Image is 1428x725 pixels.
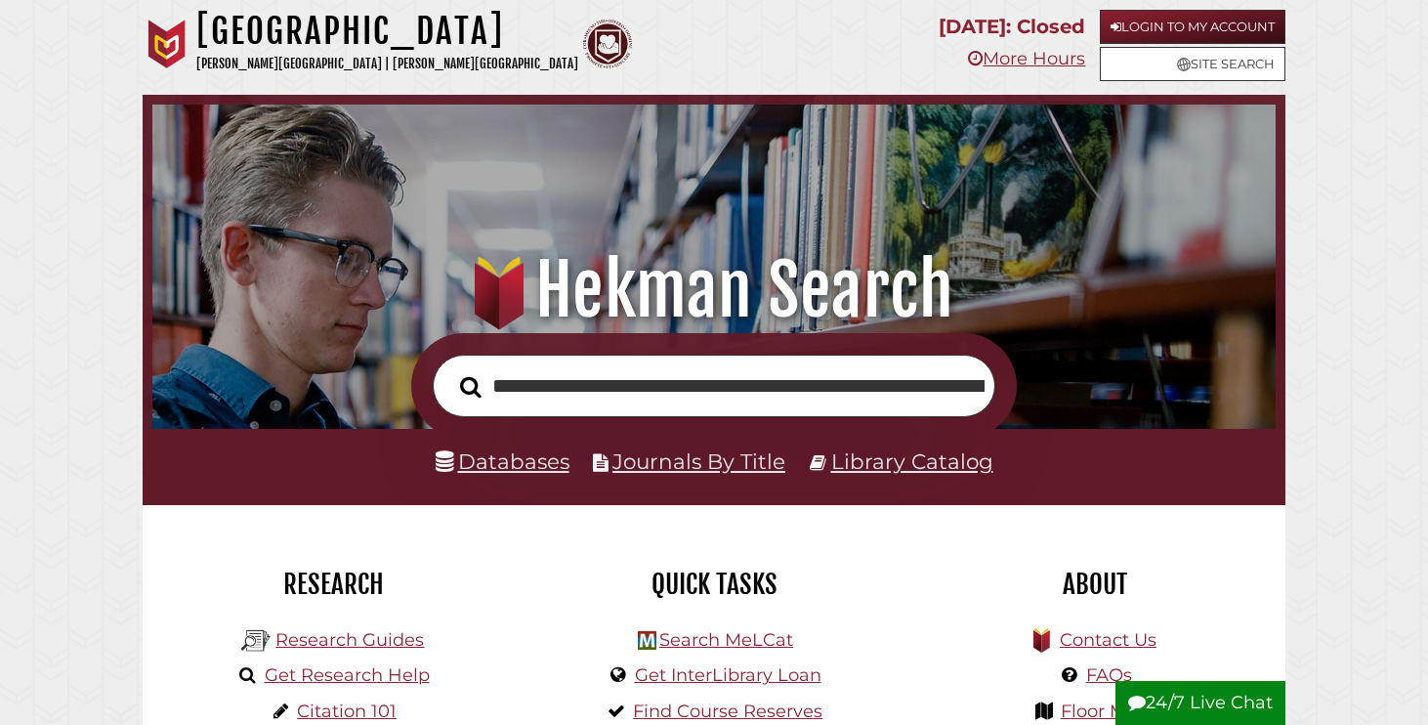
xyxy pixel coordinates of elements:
[157,568,509,601] h2: Research
[831,448,993,474] a: Library Catalog
[1100,47,1285,81] a: Site Search
[968,48,1085,69] a: More Hours
[583,20,632,68] img: Calvin Theological Seminary
[436,448,569,474] a: Databases
[638,631,656,650] img: Hekman Library Logo
[196,10,578,53] h1: [GEOGRAPHIC_DATA]
[460,375,482,398] i: Search
[939,10,1085,44] p: [DATE]: Closed
[265,664,430,686] a: Get Research Help
[450,370,491,403] button: Search
[919,568,1271,601] h2: About
[241,626,271,656] img: Hekman Library Logo
[1086,664,1132,686] a: FAQs
[143,20,191,68] img: Calvin University
[297,701,397,722] a: Citation 101
[1060,629,1156,651] a: Contact Us
[275,629,424,651] a: Research Guides
[538,568,890,601] h2: Quick Tasks
[659,629,793,651] a: Search MeLCat
[633,701,822,722] a: Find Course Reserves
[612,448,785,474] a: Journals By Title
[635,664,821,686] a: Get InterLibrary Loan
[196,53,578,75] p: [PERSON_NAME][GEOGRAPHIC_DATA] | [PERSON_NAME][GEOGRAPHIC_DATA]
[1100,10,1285,44] a: Login to My Account
[1061,701,1157,722] a: Floor Maps
[174,247,1254,333] h1: Hekman Search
